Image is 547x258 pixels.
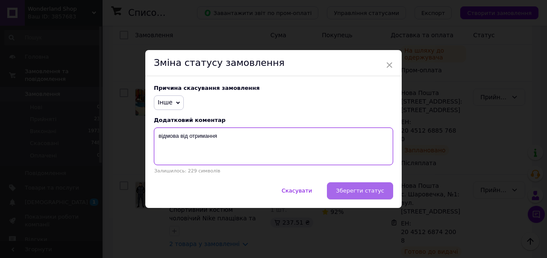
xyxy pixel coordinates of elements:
span: Інше [158,99,173,106]
div: Додатковий коментар [154,117,393,123]
div: Зміна статусу замовлення [145,50,402,76]
textarea: відмова від отримання [154,128,393,165]
button: Скасувати [273,182,321,199]
span: Зберегти статус [336,187,384,194]
span: × [385,58,393,72]
div: Причина скасування замовлення [154,85,393,91]
p: Залишилось: 229 символів [154,168,393,174]
span: Скасувати [282,187,312,194]
button: Зберегти статус [327,182,393,199]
